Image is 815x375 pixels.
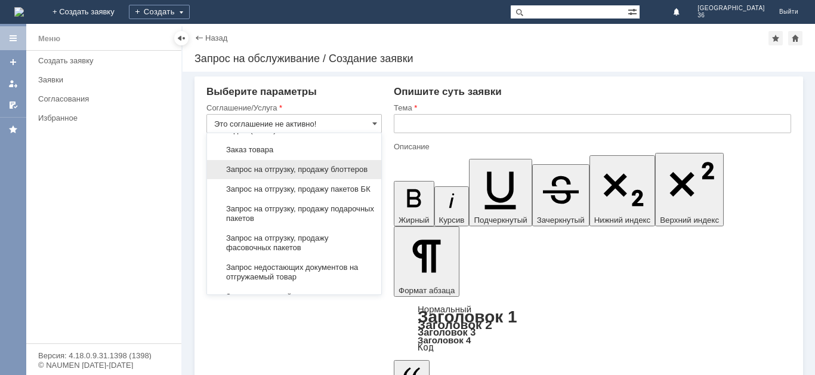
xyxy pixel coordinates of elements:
[4,53,23,72] a: Создать заявку
[418,327,476,337] a: Заголовок 3
[14,7,24,17] a: Перейти на домашнюю страницу
[399,286,455,295] span: Формат абзаца
[214,263,374,282] span: Запрос недостающих документов на отгружаемый товар
[33,90,179,108] a: Согласования
[394,226,459,297] button: Формат абзаца
[4,96,23,115] a: Мои согласования
[394,143,789,150] div: Описание
[660,216,719,225] span: Верхний индекс
[214,185,374,194] span: Запрос на отгрузку, продажу пакетов БК
[38,75,174,84] div: Заявки
[214,292,374,311] span: Запрос повторной выгрузки документов, поступления на магазины франчайзи
[439,216,465,225] span: Курсив
[418,335,471,345] a: Заголовок 4
[214,204,374,223] span: Запрос на отгрузку, продажу подарочных пакетов
[174,31,189,45] div: Скрыть меню
[628,5,640,17] span: Расширенный поиск
[697,5,765,12] span: [GEOGRAPHIC_DATA]
[33,70,179,89] a: Заявки
[38,113,161,122] div: Избранное
[418,304,471,314] a: Нормальный
[594,216,651,225] span: Нижний индекс
[418,318,492,331] a: Заголовок 2
[788,31,802,45] div: Сделать домашней страницей
[214,233,374,253] span: Запрос на отгрузку, продажу фасовочных пакетов
[394,104,789,112] div: Тема
[655,153,724,226] button: Верхний индекс
[38,56,174,65] div: Создать заявку
[206,104,379,112] div: Соглашение/Услуга
[394,181,434,226] button: Жирный
[33,51,179,70] a: Создать заявку
[697,12,765,19] span: 36
[469,159,532,226] button: Подчеркнутый
[418,308,517,326] a: Заголовок 1
[394,86,502,97] span: Опишите суть заявки
[214,145,374,155] span: Заказ товара
[205,33,227,42] a: Назад
[214,165,374,174] span: Запрос на отгрузку, продажу блоттеров
[129,5,190,19] div: Создать
[589,155,656,226] button: Нижний индекс
[474,216,527,225] span: Подчеркнутый
[38,94,174,103] div: Согласования
[14,7,24,17] img: logo
[206,86,317,97] span: Выберите параметры
[38,32,60,46] div: Меню
[418,342,434,353] a: Код
[38,352,169,359] div: Версия: 4.18.0.9.31.1398 (1398)
[195,53,803,64] div: Запрос на обслуживание / Создание заявки
[532,164,589,226] button: Зачеркнутый
[4,74,23,93] a: Мои заявки
[537,216,585,225] span: Зачеркнутый
[768,31,783,45] div: Добавить в избранное
[434,186,470,226] button: Курсив
[399,216,430,225] span: Жирный
[394,305,791,352] div: Формат абзаца
[38,361,169,369] div: © NAUMEN [DATE]-[DATE]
